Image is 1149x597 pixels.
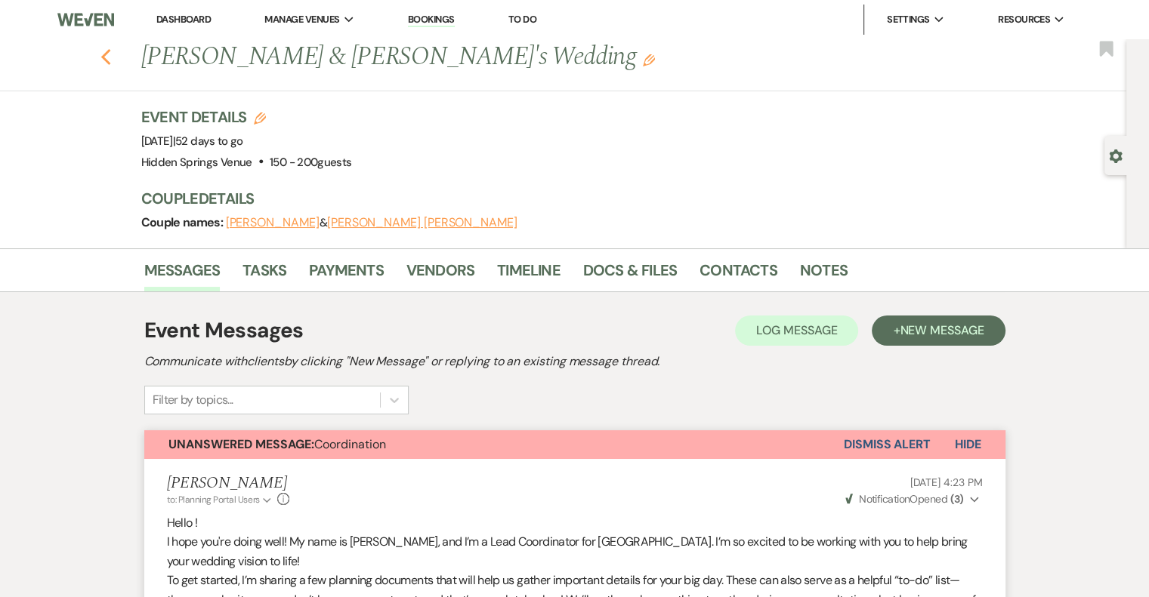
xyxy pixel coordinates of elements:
a: Messages [144,258,221,291]
span: Coordination [168,436,386,452]
p: Hello ! [167,513,983,533]
div: Filter by topics... [153,391,233,409]
a: Tasks [242,258,286,291]
span: Resources [998,12,1050,27]
a: Vendors [406,258,474,291]
span: 150 - 200 guests [270,155,351,170]
button: Unanswered Message:Coordination [144,430,844,459]
a: Dashboard [156,13,211,26]
span: [DATE] [141,134,243,149]
span: 52 days to go [175,134,243,149]
h1: Event Messages [144,315,304,346]
strong: ( 3 ) [950,492,963,506]
button: Log Message [735,315,858,346]
span: | [173,134,243,149]
button: Dismiss Alert [844,430,931,459]
strong: Unanswered Message: [168,436,314,452]
span: Settings [887,12,930,27]
button: NotificationOpened (3) [843,491,983,507]
button: [PERSON_NAME] [PERSON_NAME] [327,217,517,229]
h3: Event Details [141,106,352,128]
span: to: Planning Portal Users [167,494,260,506]
span: I hope you're doing well! My name is [PERSON_NAME], and I’m a Lead Coordinator for [GEOGRAPHIC_DA... [167,534,968,569]
h5: [PERSON_NAME] [167,474,290,493]
span: Notification [859,492,910,506]
button: Open lead details [1109,148,1123,162]
button: Edit [643,53,655,66]
h2: Communicate with clients by clicking "New Message" or replying to an existing message thread. [144,352,1005,371]
button: [PERSON_NAME] [226,217,320,229]
a: Bookings [408,13,455,27]
span: Manage Venues [264,12,339,27]
span: [DATE] 4:23 PM [910,475,982,489]
span: New Message [900,322,984,338]
span: & [226,215,517,230]
a: To Do [508,13,536,26]
button: to: Planning Portal Users [167,493,274,506]
h3: Couple Details [141,188,987,209]
h1: [PERSON_NAME] & [PERSON_NAME]'s Wedding [141,39,818,75]
a: Payments [309,258,384,291]
button: +New Message [872,315,1005,346]
span: Couple names: [141,214,226,230]
span: Opened [845,492,964,506]
span: Hide [955,436,981,452]
button: Hide [931,430,1005,459]
a: Timeline [497,258,561,291]
img: Weven Logo [57,4,114,35]
a: Notes [800,258,848,291]
a: Docs & Files [583,258,677,291]
span: Hidden Springs Venue [141,155,252,170]
span: Log Message [756,322,837,338]
a: Contacts [700,258,777,291]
